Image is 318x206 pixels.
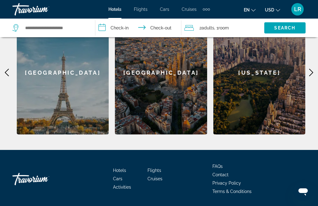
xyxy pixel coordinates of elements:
[181,19,264,37] button: Travelers: 2 adults, 0 children
[212,181,241,186] a: Privacy Policy
[274,25,295,30] span: Search
[265,5,280,14] button: Change currency
[160,7,169,12] a: Cars
[289,3,306,16] button: User Menu
[12,170,75,188] a: Travorium
[12,1,75,17] a: Travorium
[264,22,306,33] button: Search
[95,19,181,37] button: Check in and out dates
[113,176,122,181] a: Cars
[108,7,121,12] a: Hotels
[293,181,313,201] iframe: Button to launch messaging window
[212,172,229,177] a: Contact
[148,168,161,173] a: Flights
[203,4,210,14] button: Extra navigation items
[202,25,214,30] span: Adults
[214,24,229,32] span: , 1
[113,168,126,173] a: Hotels
[115,11,207,134] a: [GEOGRAPHIC_DATA]
[182,7,197,12] a: Cruises
[212,189,252,194] a: Terms & Conditions
[218,25,229,30] span: Room
[244,7,250,12] span: en
[244,5,256,14] button: Change language
[199,24,214,32] span: 2
[134,7,148,12] a: Flights
[113,185,131,190] a: Activities
[212,164,223,169] a: FAQs
[213,11,306,134] a: [US_STATE]
[148,176,162,181] a: Cruises
[294,6,301,12] span: LR
[17,11,109,134] a: [GEOGRAPHIC_DATA]
[265,7,274,12] span: USD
